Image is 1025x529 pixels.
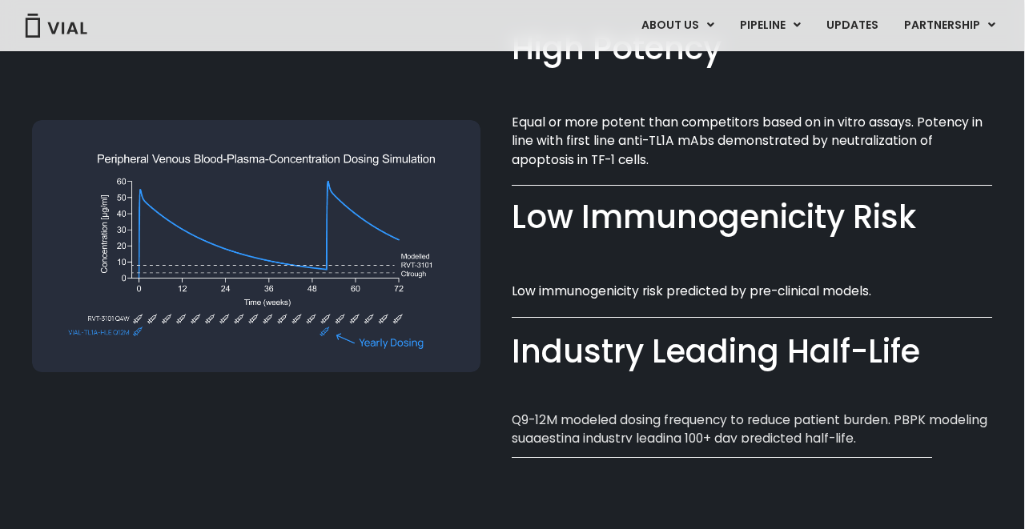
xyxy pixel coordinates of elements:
[727,12,813,39] a: PIPELINEMenu Toggle
[32,120,480,372] img: Graph showing peripheral venous blood-plasma-concentration dosing simulation
[512,194,992,240] div: Low Immunogenicity Risk​
[512,113,992,169] p: Equal or more potent than competitors based on in vitro assays. Potency in line with first line a...
[891,12,1008,39] a: PARTNERSHIPMenu Toggle
[24,14,88,38] img: Vial Logo
[814,12,890,39] a: UPDATES
[629,12,726,39] a: ABOUT USMenu Toggle
[512,282,992,300] p: Low immunogenicity risk predicted by pre-clinical models.​
[512,329,992,375] div: Industry Leading Half-Life​
[512,411,992,448] p: Q9-12M modeled dosing frequency to reduce patient burden. PBPK modeling suggesting industry leadi...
